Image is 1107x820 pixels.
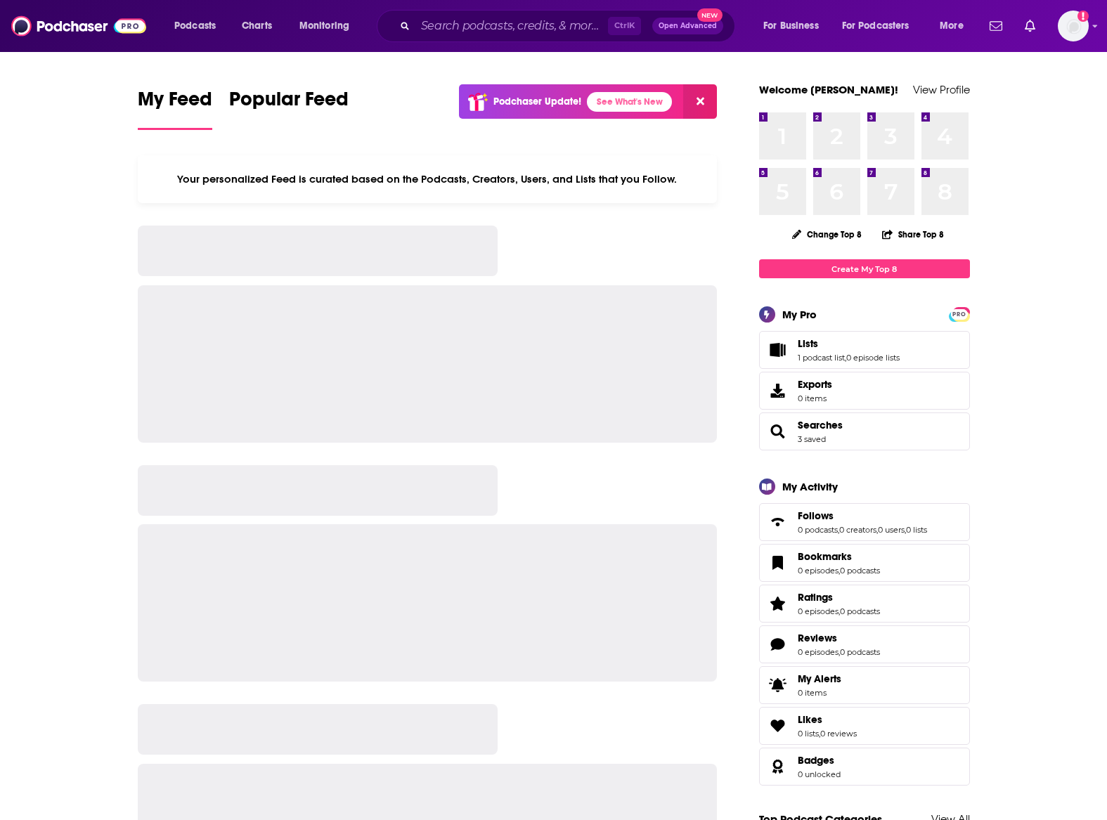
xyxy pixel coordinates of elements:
[138,87,212,119] span: My Feed
[784,226,871,243] button: Change Top 8
[798,591,880,604] a: Ratings
[798,337,900,350] a: Lists
[493,96,581,108] p: Podchaser Update!
[759,412,970,450] span: Searches
[878,525,905,535] a: 0 users
[764,716,792,736] a: Likes
[798,337,818,350] span: Lists
[798,754,834,767] span: Badges
[840,606,880,616] a: 0 podcasts
[798,688,841,698] span: 0 items
[930,15,981,37] button: open menu
[174,16,216,36] span: Podcasts
[299,16,349,36] span: Monitoring
[798,769,841,779] a: 0 unlocked
[1058,11,1089,41] img: User Profile
[881,221,945,248] button: Share Top 8
[798,509,834,522] span: Follows
[905,525,906,535] span: ,
[798,632,837,644] span: Reviews
[798,378,832,391] span: Exports
[759,331,970,369] span: Lists
[798,672,841,685] span: My Alerts
[764,422,792,441] a: Searches
[798,393,832,403] span: 0 items
[845,353,846,363] span: ,
[819,729,820,738] span: ,
[759,83,898,96] a: Welcome [PERSON_NAME]!
[138,87,212,130] a: My Feed
[697,8,723,22] span: New
[759,544,970,582] span: Bookmarks
[764,340,792,360] a: Lists
[839,566,840,575] span: ,
[587,92,672,112] a: See What's New
[906,525,927,535] a: 0 lists
[798,647,839,657] a: 0 episodes
[798,509,927,522] a: Follows
[764,634,792,654] a: Reviews
[842,16,909,36] span: For Podcasters
[764,512,792,532] a: Follows
[833,15,930,37] button: open menu
[951,308,968,319] a: PRO
[839,647,840,657] span: ,
[876,525,878,535] span: ,
[608,17,641,35] span: Ctrl K
[764,381,792,401] span: Exports
[1058,11,1089,41] span: Logged in as anna.andree
[764,757,792,776] a: Badges
[798,632,880,644] a: Reviews
[759,748,970,786] span: Badges
[798,550,852,563] span: Bookmarks
[839,525,876,535] a: 0 creators
[229,87,349,119] span: Popular Feed
[759,625,970,663] span: Reviews
[652,18,723,34] button: Open AdvancedNew
[846,353,900,363] a: 0 episode lists
[1019,14,1041,38] a: Show notifications dropdown
[759,666,970,704] a: My Alerts
[782,480,838,493] div: My Activity
[798,729,819,738] a: 0 lists
[798,606,839,616] a: 0 episodes
[759,585,970,623] span: Ratings
[940,16,964,36] span: More
[838,525,839,535] span: ,
[759,503,970,541] span: Follows
[1058,11,1089,41] button: Show profile menu
[11,13,146,39] a: Podchaser - Follow, Share and Rate Podcasts
[138,155,718,203] div: Your personalized Feed is curated based on the Podcasts, Creators, Users, and Lists that you Follow.
[764,594,792,613] a: Ratings
[290,15,368,37] button: open menu
[759,707,970,745] span: Likes
[984,14,1008,38] a: Show notifications dropdown
[798,419,843,431] a: Searches
[759,259,970,278] a: Create My Top 8
[798,566,839,575] a: 0 episodes
[390,10,749,42] div: Search podcasts, credits, & more...
[798,525,838,535] a: 0 podcasts
[764,675,792,695] span: My Alerts
[798,754,841,767] a: Badges
[798,550,880,563] a: Bookmarks
[840,566,880,575] a: 0 podcasts
[229,87,349,130] a: Popular Feed
[782,308,817,321] div: My Pro
[764,553,792,573] a: Bookmarks
[415,15,608,37] input: Search podcasts, credits, & more...
[839,606,840,616] span: ,
[233,15,280,37] a: Charts
[242,16,272,36] span: Charts
[798,713,822,726] span: Likes
[798,353,845,363] a: 1 podcast list
[798,591,833,604] span: Ratings
[763,16,819,36] span: For Business
[759,372,970,410] a: Exports
[798,713,857,726] a: Likes
[753,15,836,37] button: open menu
[913,83,970,96] a: View Profile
